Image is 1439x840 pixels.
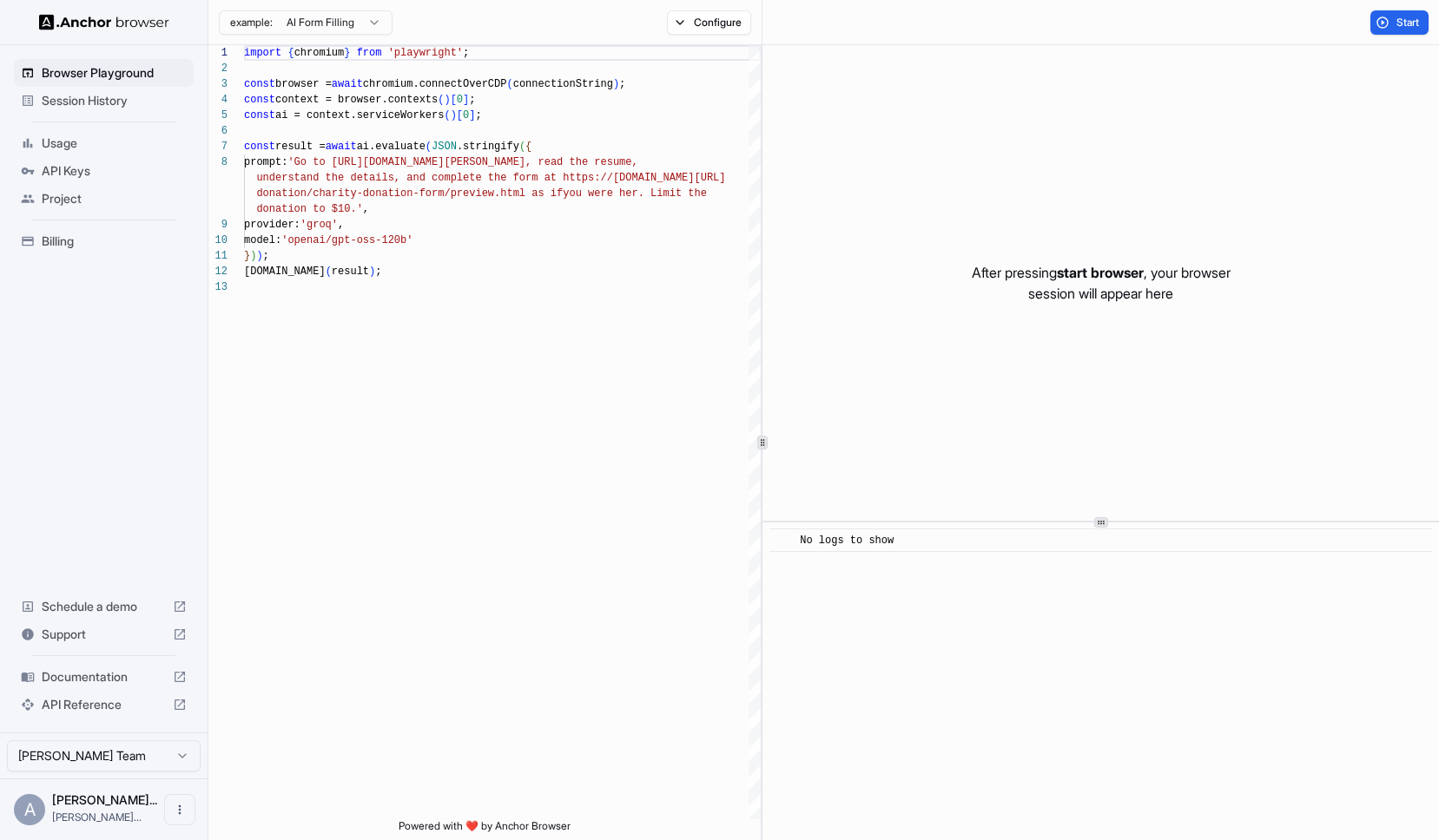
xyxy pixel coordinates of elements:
[275,141,326,153] span: result =
[14,87,194,115] div: Session History
[14,620,194,648] div: Support
[256,172,569,184] span: understand the details, and complete the form at h
[451,94,457,106] span: [
[972,262,1231,304] p: After pressing , your browser session will appear here
[344,47,350,59] span: }
[244,250,250,262] span: }
[208,45,228,61] div: 1
[667,10,751,35] button: Configure
[42,92,187,109] span: Session History
[287,156,550,168] span: 'Go to [URL][DOMAIN_NAME][PERSON_NAME], re
[275,94,438,106] span: context = browser.contexts
[519,141,525,153] span: (
[463,47,469,59] span: ;
[1370,10,1429,35] button: Start
[426,141,432,153] span: (
[475,109,481,121] span: ;
[375,266,381,278] span: ;
[14,593,194,620] div: Schedule a demo
[42,626,166,643] span: Support
[208,217,228,233] div: 9
[332,266,369,278] span: result
[256,187,563,200] span: donation/charity-donation-form/preview.html as if
[244,94,275,106] span: const
[42,668,166,686] span: Documentation
[244,266,326,278] span: [DOMAIN_NAME]
[42,598,166,615] span: Schedule a demo
[208,154,228,170] div: 8
[250,250,256,262] span: )
[438,94,444,106] span: (
[14,691,194,719] div: API Reference
[208,76,228,92] div: 3
[244,109,275,121] span: const
[800,535,894,547] span: No logs to show
[551,156,638,168] span: ad the resume,
[444,94,450,106] span: )
[42,64,187,82] span: Browser Playground
[164,794,195,825] button: Open menu
[451,109,457,121] span: )
[1396,16,1421,30] span: Start
[244,47,281,59] span: import
[444,109,450,121] span: (
[1057,264,1144,281] span: start browser
[208,139,228,154] div: 7
[369,266,375,278] span: )
[513,78,613,90] span: connectionString
[244,141,275,153] span: const
[14,157,194,185] div: API Keys
[52,810,142,824] span: alan@accredible.com
[14,227,194,255] div: Billing
[256,250,262,262] span: )
[281,234,413,246] span: 'openai/gpt-oss-120b'
[42,190,187,207] span: Project
[399,819,571,840] span: Powered with ❤️ by Anchor Browser
[457,141,519,153] span: .stringify
[619,78,625,90] span: ;
[208,123,228,139] div: 6
[457,94,463,106] span: 0
[42,696,166,713] span: API Reference
[778,532,787,549] span: ​
[263,250,269,262] span: ;
[300,219,338,231] span: 'groq'
[326,141,357,153] span: await
[42,162,187,180] span: API Keys
[525,141,531,153] span: {
[357,47,382,59] span: from
[244,78,275,90] span: const
[294,47,345,59] span: chromium
[388,47,463,59] span: 'playwright'
[613,78,619,90] span: )
[363,78,507,90] span: chromium.connectOverCDP
[244,219,300,231] span: provider:
[432,141,457,153] span: JSON
[208,92,228,108] div: 4
[208,264,228,279] div: 12
[42,135,187,152] span: Usage
[208,248,228,264] div: 11
[457,109,463,121] span: [
[357,141,426,153] span: ai.evaluate
[208,279,228,295] div: 13
[275,78,332,90] span: browser =
[14,59,194,87] div: Browser Playground
[256,203,362,215] span: donation to $10.'
[332,78,363,90] span: await
[244,156,287,168] span: prompt:
[244,234,281,246] span: model:
[326,266,332,278] span: (
[14,663,194,691] div: Documentation
[39,14,169,30] img: Anchor Logo
[14,185,194,213] div: Project
[230,16,273,30] span: example:
[363,203,369,215] span: ,
[506,78,512,90] span: (
[52,792,157,807] span: Alan Heppenstall
[275,109,444,121] span: ai = context.serviceWorkers
[208,233,228,248] div: 10
[469,109,475,121] span: ]
[569,172,725,184] span: ttps://[DOMAIN_NAME][URL]
[42,233,187,250] span: Billing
